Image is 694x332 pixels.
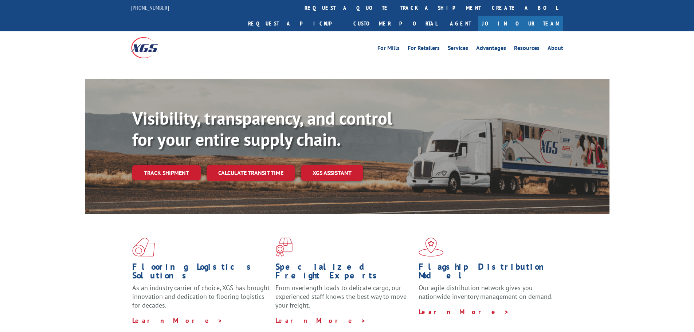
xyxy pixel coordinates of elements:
[514,45,540,53] a: Resources
[301,165,363,181] a: XGS ASSISTANT
[478,16,563,31] a: Join Our Team
[548,45,563,53] a: About
[243,16,348,31] a: Request a pickup
[419,262,556,284] h1: Flagship Distribution Model
[275,238,293,257] img: xgs-icon-focused-on-flooring-red
[448,45,468,53] a: Services
[348,16,443,31] a: Customer Portal
[476,45,506,53] a: Advantages
[132,165,201,180] a: Track shipment
[408,45,440,53] a: For Retailers
[131,4,169,11] a: [PHONE_NUMBER]
[419,308,509,316] a: Learn More >
[419,238,444,257] img: xgs-icon-flagship-distribution-model-red
[132,238,155,257] img: xgs-icon-total-supply-chain-intelligence-red
[132,284,270,309] span: As an industry carrier of choice, XGS has brought innovation and dedication to flooring logistics...
[275,284,413,316] p: From overlength loads to delicate cargo, our experienced staff knows the best way to move your fr...
[377,45,400,53] a: For Mills
[207,165,295,181] a: Calculate transit time
[419,284,553,301] span: Our agile distribution network gives you nationwide inventory management on demand.
[443,16,478,31] a: Agent
[275,262,413,284] h1: Specialized Freight Experts
[275,316,366,325] a: Learn More >
[132,262,270,284] h1: Flooring Logistics Solutions
[132,316,223,325] a: Learn More >
[132,107,392,151] b: Visibility, transparency, and control for your entire supply chain.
